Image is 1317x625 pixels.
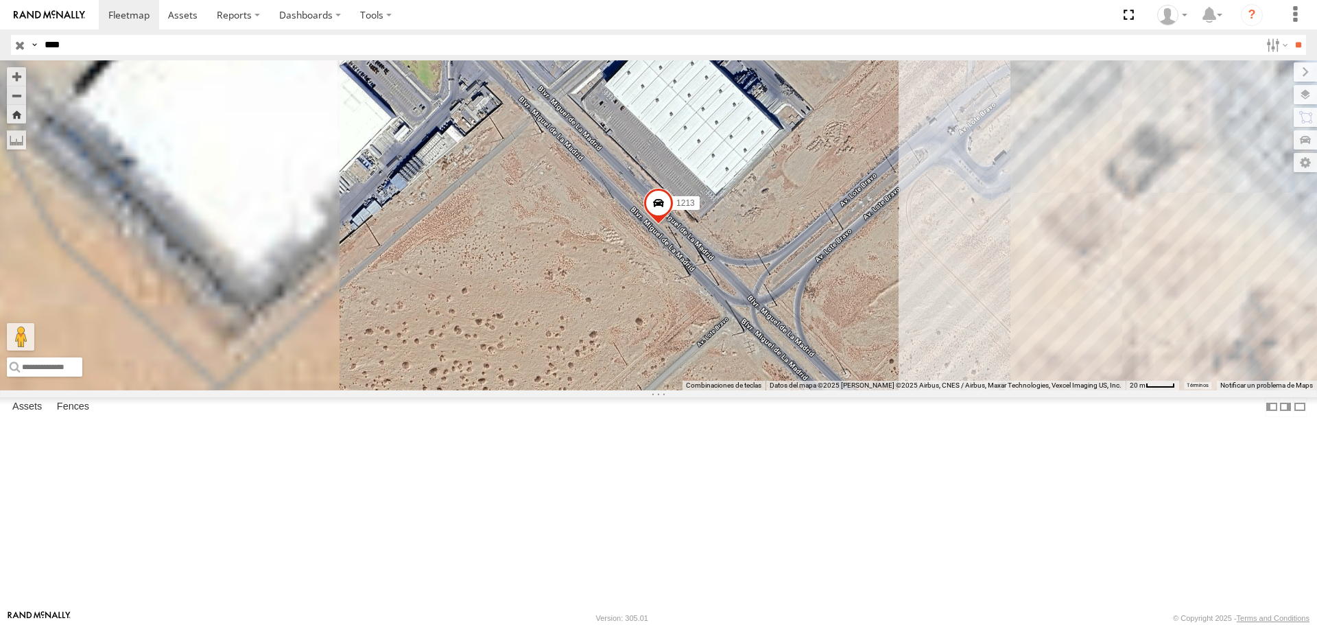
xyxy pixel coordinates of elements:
div: © Copyright 2025 - [1173,614,1309,622]
img: rand-logo.svg [14,10,85,20]
label: Map Settings [1294,153,1317,172]
button: Zoom Home [7,105,26,123]
button: Escala del mapa: 20 m por 39 píxeles [1126,381,1179,390]
span: 1213 [676,198,695,208]
button: Arrastra al hombrecito al mapa para abrir Street View [7,323,34,351]
div: carolina herrera [1152,5,1192,25]
a: Terms and Conditions [1237,614,1309,622]
label: Search Filter Options [1261,35,1290,55]
label: Fences [50,398,96,417]
a: Visit our Website [8,611,71,625]
span: Datos del mapa ©2025 [PERSON_NAME] ©2025 Airbus, CNES / Airbus, Maxar Technologies, Vexcel Imagin... [770,381,1122,389]
label: Search Query [29,35,40,55]
label: Dock Summary Table to the Left [1265,397,1279,417]
a: Términos [1187,382,1209,388]
span: 20 m [1130,381,1146,389]
button: Zoom out [7,86,26,105]
button: Combinaciones de teclas [686,381,761,390]
i: ? [1241,4,1263,26]
label: Measure [7,130,26,150]
button: Zoom in [7,67,26,86]
label: Hide Summary Table [1293,397,1307,417]
label: Dock Summary Table to the Right [1279,397,1292,417]
div: Version: 305.01 [596,614,648,622]
a: Notificar un problema de Maps [1220,381,1313,389]
label: Assets [5,398,49,417]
